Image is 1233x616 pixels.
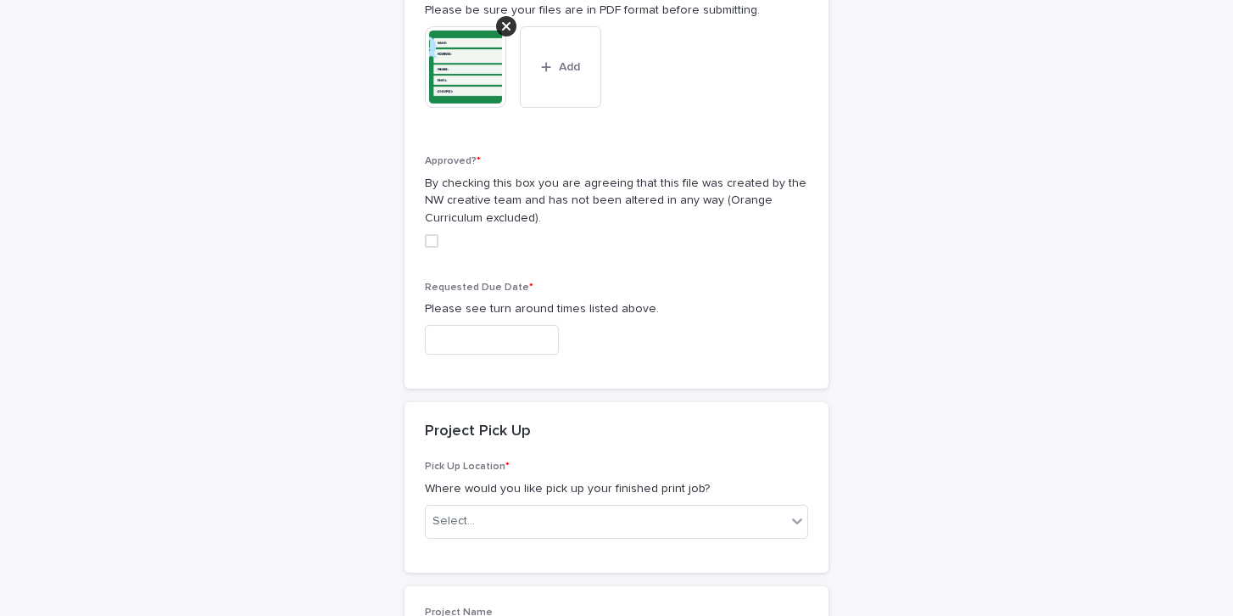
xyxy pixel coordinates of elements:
span: Approved? [425,156,481,166]
p: Please be sure your files are in PDF format before submitting. [425,2,808,20]
span: Requested Due Date [425,283,533,293]
span: Add [559,61,580,73]
h2: Project Pick Up [425,423,531,441]
div: Select... [432,512,475,530]
span: Pick Up Location [425,462,510,472]
p: Where would you like pick up your finished print job? [425,480,808,498]
p: Please see turn around times listed above. [425,300,808,318]
p: By checking this box you are agreeing that this file was created by the NW creative team and has ... [425,175,808,227]
button: Add [520,26,601,108]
